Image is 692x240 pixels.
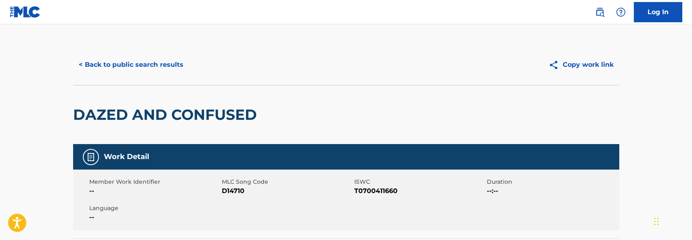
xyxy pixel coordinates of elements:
h2: DAZED AND CONFUSED [73,106,261,124]
button: < Back to public search results [73,55,189,75]
span: --:-- [487,186,617,196]
iframe: Chat Widget [652,201,692,240]
a: Log In [634,2,682,22]
div: Help [613,4,629,20]
img: search [595,7,605,17]
img: help [616,7,626,17]
span: -- [89,212,220,222]
div: Drag [654,209,659,234]
button: Copy work link [543,55,619,75]
span: ISWC [354,178,485,186]
img: MLC Logo [10,6,41,18]
span: T0700411660 [354,186,485,196]
span: Member Work Identifier [89,178,220,186]
a: Public Search [592,4,608,20]
span: MLC Song Code [222,178,352,186]
img: Copy work link [549,60,563,70]
img: Work Detail [86,152,96,162]
span: D14710 [222,186,352,196]
span: Duration [487,178,617,186]
span: -- [89,186,220,196]
h5: Work Detail [104,152,149,161]
span: Language [89,204,220,212]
